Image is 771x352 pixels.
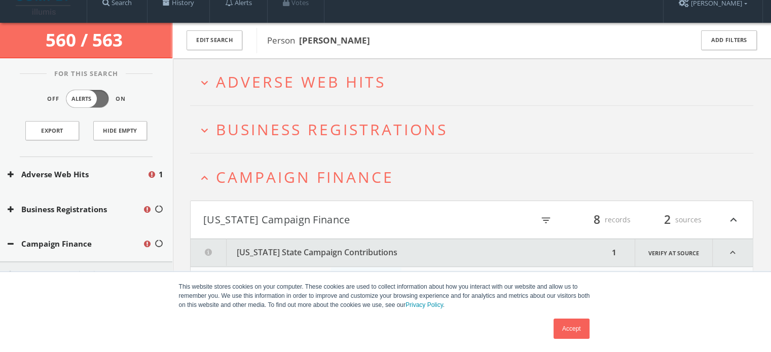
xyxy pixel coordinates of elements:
[198,76,211,90] i: expand_more
[540,215,552,226] i: filter_list
[8,238,142,250] button: Campaign Finance
[8,269,160,279] button: [US_STATE] Campaign Finance
[47,69,126,79] span: For This Search
[701,30,757,50] button: Add Filters
[47,95,59,103] span: Off
[159,169,163,180] span: 1
[713,239,753,266] i: expand_less
[406,301,443,308] a: Privacy Policy
[299,34,370,46] b: [PERSON_NAME]
[267,34,370,46] span: Person
[216,71,386,92] span: Adverse Web Hits
[198,124,211,137] i: expand_more
[179,282,593,309] p: This website stores cookies on your computer. These cookies are used to collect information about...
[641,211,702,228] div: sources
[187,30,242,50] button: Edit Search
[216,119,448,140] span: Business Registrations
[570,211,631,228] div: records
[93,121,147,140] button: Hide Empty
[198,169,753,185] button: expand_lessCampaign Finance
[160,269,163,279] span: 0
[8,204,142,215] button: Business Registrations
[198,121,753,138] button: expand_moreBusiness Registrations
[554,319,590,339] a: Accept
[589,211,605,228] span: 8
[216,167,394,187] span: Campaign Finance
[659,211,675,228] span: 2
[8,169,147,180] button: Adverse Web Hits
[198,171,211,185] i: expand_less
[46,28,127,52] span: 560 / 563
[609,239,619,266] div: 1
[727,211,740,228] i: expand_less
[198,73,753,90] button: expand_moreAdverse Web Hits
[635,239,713,266] a: Verify at source
[25,121,79,140] a: Export
[116,95,126,103] span: On
[191,239,609,266] button: [US_STATE] State Campaign Contributions
[203,211,472,228] button: [US_STATE] Campaign Finance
